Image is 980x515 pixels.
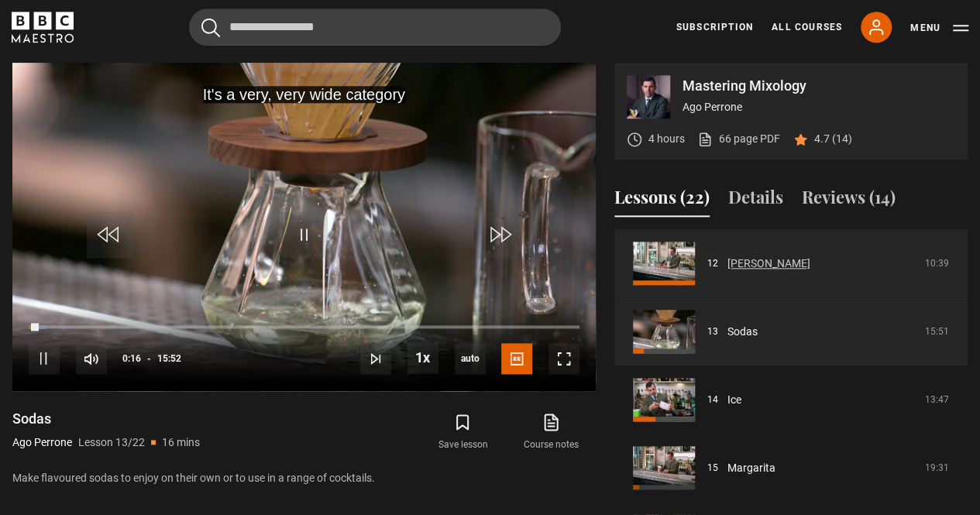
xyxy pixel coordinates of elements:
[76,343,107,374] button: Mute
[802,184,896,217] button: Reviews (14)
[418,410,507,455] button: Save lesson
[727,324,758,340] a: Sodas
[157,345,181,373] span: 15:52
[697,131,780,147] a: 66 page PDF
[12,63,596,391] video-js: Video Player
[12,12,74,43] svg: BBC Maestro
[727,256,810,272] a: [PERSON_NAME]
[122,345,141,373] span: 0:16
[29,325,579,328] div: Progress Bar
[727,460,775,476] a: Margarita
[12,434,72,451] p: Ago Perrone
[455,343,486,374] div: Current quality: 720p
[147,353,151,364] span: -
[501,343,532,374] button: Captions
[12,470,596,486] p: Make flavoured sodas to enjoy on their own or to use in a range of cocktails.
[727,392,741,408] a: Ice
[614,184,710,217] button: Lessons (22)
[910,20,968,36] button: Toggle navigation
[507,410,596,455] a: Course notes
[12,410,200,428] h1: Sodas
[548,343,579,374] button: Fullscreen
[360,343,391,374] button: Next Lesson
[676,20,753,34] a: Subscription
[648,131,685,147] p: 4 hours
[407,342,438,373] button: Playback Rate
[455,343,486,374] span: auto
[201,18,220,37] button: Submit the search query
[728,184,783,217] button: Details
[189,9,561,46] input: Search
[772,20,842,34] a: All Courses
[683,79,955,93] p: Mastering Mixology
[78,434,145,451] p: Lesson 13/22
[162,434,200,451] p: 16 mins
[683,99,955,115] p: Ago Perrone
[814,131,852,147] p: 4.7 (14)
[29,343,60,374] button: Pause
